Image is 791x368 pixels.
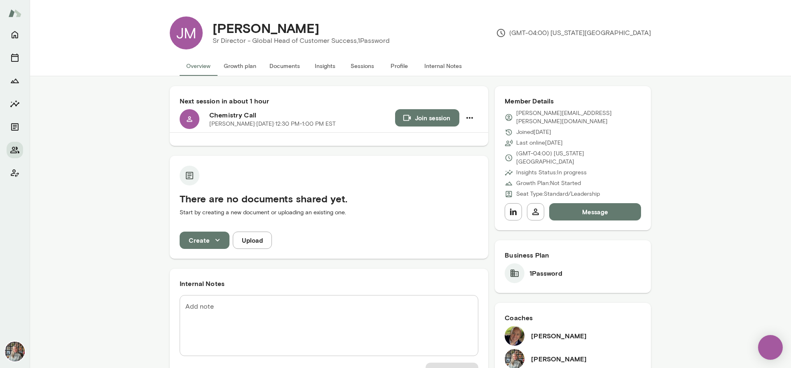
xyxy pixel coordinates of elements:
p: (GMT-04:00) [US_STATE][GEOGRAPHIC_DATA] [496,28,651,38]
button: Client app [7,165,23,181]
p: Growth Plan: Not Started [516,179,581,188]
p: [PERSON_NAME][EMAIL_ADDRESS][PERSON_NAME][DOMAIN_NAME] [516,109,641,126]
button: Growth Plan [7,73,23,89]
button: Insights [7,96,23,112]
h4: [PERSON_NAME] [213,20,319,36]
h6: Member Details [505,96,641,106]
button: Sessions [7,49,23,66]
p: (GMT-04:00) [US_STATE][GEOGRAPHIC_DATA] [516,150,641,166]
button: Create [180,232,229,249]
p: Seat Type: Standard/Leadership [516,190,600,198]
p: Insights Status: In progress [516,169,587,177]
h5: There are no documents shared yet. [180,192,478,205]
button: Overview [180,56,217,76]
button: Home [7,26,23,43]
button: Upload [233,232,272,249]
p: Sr Director - Global Head of Customer Success, 1Password [213,36,390,46]
button: Message [549,203,641,220]
button: Members [7,142,23,158]
button: Internal Notes [418,56,468,76]
button: Documents [7,119,23,135]
button: Insights [307,56,344,76]
h6: Business Plan [505,250,641,260]
p: [PERSON_NAME] · [DATE] · 12:30 PM-1:00 PM EST [209,120,336,128]
h6: Coaches [505,313,641,323]
button: Profile [381,56,418,76]
h6: 1Password [529,268,562,278]
h6: Internal Notes [180,279,478,288]
p: Start by creating a new document or uploading an existing one. [180,209,478,217]
h6: Next session in about 1 hour [180,96,478,106]
h6: Chemistry Call [209,110,395,120]
button: Join session [395,109,459,127]
p: Joined [DATE] [516,128,551,136]
img: Mento [8,5,21,21]
h6: [PERSON_NAME] [531,354,587,364]
div: JM [170,16,203,49]
button: Growth plan [217,56,263,76]
button: Documents [263,56,307,76]
button: Sessions [344,56,381,76]
img: David McPherson [505,326,524,346]
img: Tricia Maggio [5,342,25,361]
h6: [PERSON_NAME] [531,331,587,341]
p: Last online [DATE] [516,139,563,147]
